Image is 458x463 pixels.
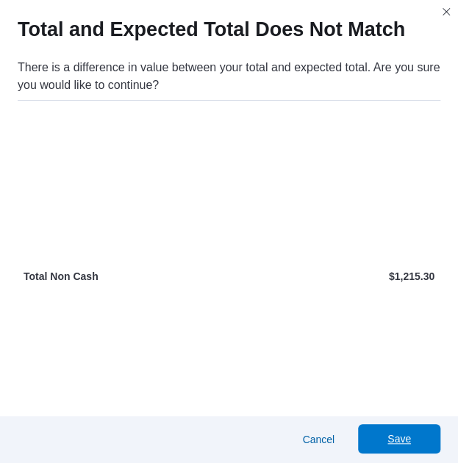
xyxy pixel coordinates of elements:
button: Closes this modal window [437,3,455,21]
h1: Total and Expected Total Does Not Match [18,18,405,41]
p: $1,215.30 [232,269,435,284]
button: Save [358,424,440,453]
span: Cancel [302,432,334,447]
p: Total Non Cash [24,269,226,284]
button: Cancel [296,425,340,454]
span: Save [387,431,411,446]
div: There is a difference in value between your total and expected total. Are you sure you would like... [18,59,440,94]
